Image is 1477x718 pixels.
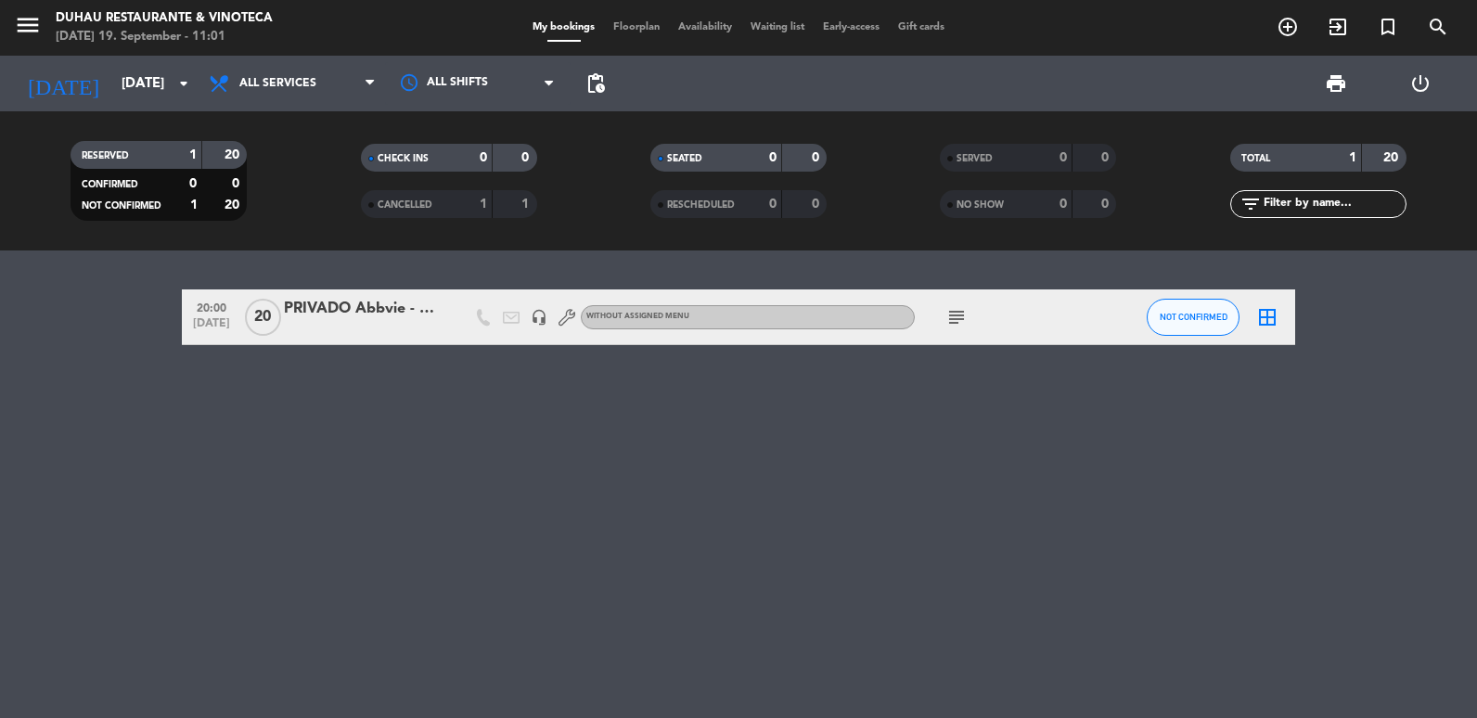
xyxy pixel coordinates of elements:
strong: 0 [521,151,533,164]
i: search [1427,16,1449,38]
span: SEATED [667,154,702,163]
span: Gift cards [889,22,954,32]
strong: 0 [232,177,243,190]
strong: 0 [812,198,823,211]
i: exit_to_app [1327,16,1349,38]
strong: 0 [1060,198,1067,211]
button: NOT CONFIRMED [1147,299,1239,336]
span: RESCHEDULED [667,200,735,210]
strong: 0 [769,198,777,211]
i: [DATE] [14,63,112,104]
i: subject [945,306,968,328]
span: NOT CONFIRMED [1160,312,1227,322]
span: CONFIRMED [82,180,138,189]
span: print [1325,72,1347,95]
div: Duhau Restaurante & Vinoteca [56,9,273,28]
strong: 1 [190,199,198,212]
span: 20 [245,299,281,336]
span: Availability [669,22,741,32]
span: RESERVED [82,151,129,160]
i: menu [14,11,42,39]
strong: 1 [521,198,533,211]
strong: 1 [189,148,197,161]
strong: 20 [225,199,243,212]
strong: 0 [1101,151,1112,164]
span: Early-access [814,22,889,32]
span: All services [239,77,316,90]
strong: 20 [225,148,243,161]
strong: 1 [1349,151,1356,164]
i: arrow_drop_down [173,72,195,95]
strong: 20 [1383,151,1402,164]
i: border_all [1256,306,1278,328]
span: CHECK INS [378,154,429,163]
strong: 0 [769,151,777,164]
strong: 0 [1060,151,1067,164]
span: SERVED [957,154,993,163]
span: My bookings [523,22,604,32]
span: [DATE] [188,317,235,339]
span: 20:00 [188,296,235,317]
i: turned_in_not [1377,16,1399,38]
strong: 0 [1101,198,1112,211]
strong: 0 [812,151,823,164]
div: [DATE] 19. September - 11:01 [56,28,273,46]
button: menu [14,11,42,45]
span: pending_actions [584,72,607,95]
strong: 1 [480,198,487,211]
span: Floorplan [604,22,669,32]
i: filter_list [1239,193,1262,215]
span: NO SHOW [957,200,1004,210]
i: power_settings_new [1409,72,1432,95]
div: LOG OUT [1379,56,1464,111]
i: add_circle_outline [1277,16,1299,38]
span: Without assigned menu [586,313,689,320]
div: PRIVADO Abbvie - VENTAS [284,297,442,321]
i: headset_mic [531,309,547,326]
strong: 0 [189,177,197,190]
span: TOTAL [1241,154,1270,163]
span: NOT CONFIRMED [82,201,161,211]
input: Filter by name... [1262,194,1406,214]
span: Waiting list [741,22,814,32]
span: CANCELLED [378,200,432,210]
strong: 0 [480,151,487,164]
